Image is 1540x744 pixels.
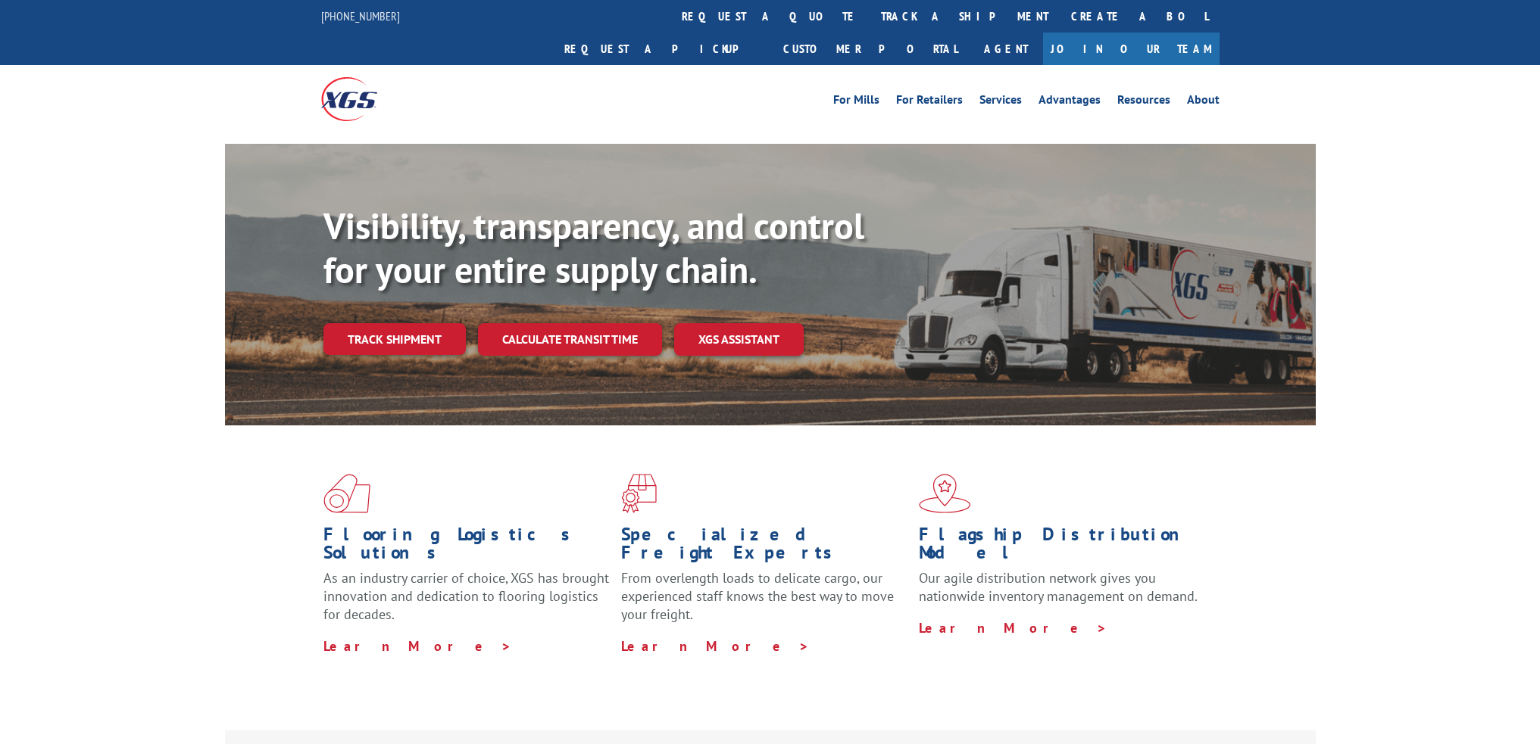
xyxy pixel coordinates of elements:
a: Advantages [1039,94,1101,111]
img: xgs-icon-flagship-distribution-model-red [919,474,971,513]
a: Customer Portal [772,33,969,65]
span: Our agile distribution network gives you nationwide inventory management on demand. [919,569,1198,605]
img: xgs-icon-total-supply-chain-intelligence-red [323,474,370,513]
a: Learn More > [323,637,512,655]
span: As an industry carrier of choice, XGS has brought innovation and dedication to flooring logistics... [323,569,609,623]
a: About [1187,94,1220,111]
a: Services [979,94,1022,111]
h1: Flagship Distribution Model [919,525,1205,569]
a: [PHONE_NUMBER] [321,8,400,23]
a: Agent [969,33,1043,65]
a: Join Our Team [1043,33,1220,65]
a: Learn More > [621,637,810,655]
img: xgs-icon-focused-on-flooring-red [621,474,657,513]
b: Visibility, transparency, and control for your entire supply chain. [323,202,864,293]
a: Learn More > [919,619,1107,637]
a: Resources [1117,94,1170,111]
h1: Flooring Logistics Solutions [323,525,610,569]
a: For Retailers [896,94,963,111]
a: For Mills [833,94,879,111]
a: Track shipment [323,323,466,355]
p: From overlength loads to delicate cargo, our experienced staff knows the best way to move your fr... [621,569,907,637]
a: XGS ASSISTANT [674,323,804,356]
a: Request a pickup [553,33,772,65]
h1: Specialized Freight Experts [621,525,907,569]
a: Calculate transit time [478,323,662,356]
